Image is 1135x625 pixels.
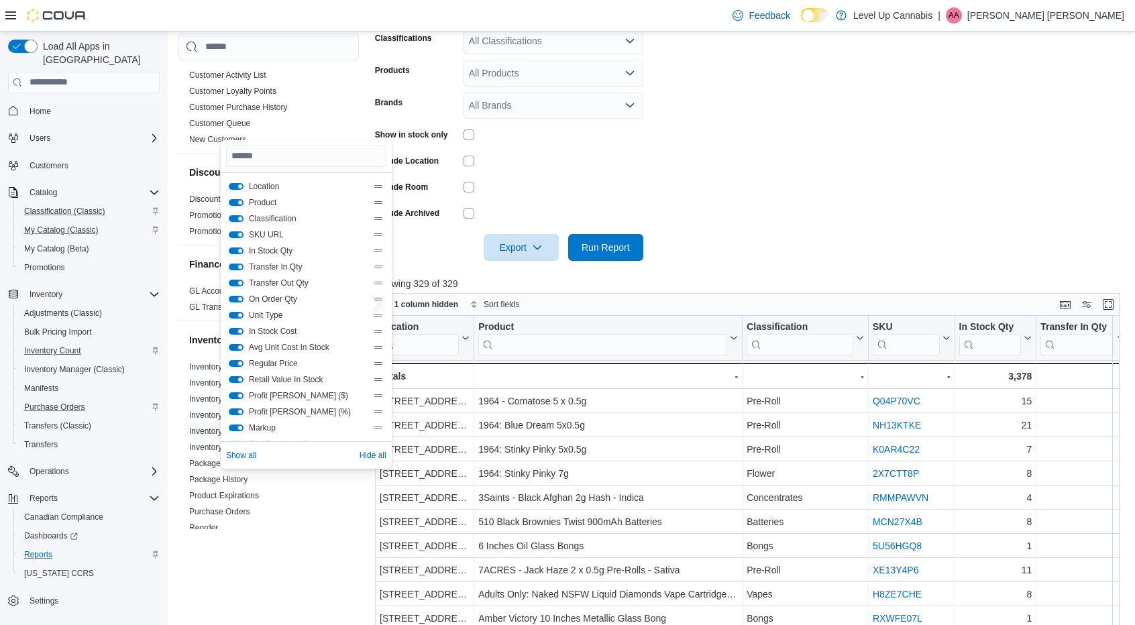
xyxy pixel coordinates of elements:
[229,441,244,447] button: First Received Date
[465,296,525,312] button: Sort fields
[13,435,165,454] button: Transfers
[249,422,368,433] span: Markup
[189,474,248,485] span: Package History
[189,87,276,96] a: Customer Loyalty Points
[959,368,1032,384] div: 3,378
[24,420,91,431] span: Transfers (Classic)
[24,592,160,609] span: Settings
[19,528,83,544] a: Dashboards
[189,506,250,517] span: Purchase Orders
[189,442,270,453] span: Inventory Transactions
[375,156,439,166] label: Include Location
[229,183,244,190] button: Location
[625,36,635,46] button: Open list of options
[1040,368,1125,384] div: 0
[189,378,299,388] span: Inventory by Product Historical
[19,361,160,378] span: Inventory Manager (Classic)
[189,443,270,452] a: Inventory Transactions
[189,507,250,516] a: Purchase Orders
[1040,321,1125,355] button: Transfer In Qty
[959,417,1032,433] div: 21
[189,410,301,420] a: Inventory On Hand by Package
[19,241,95,257] a: My Catalog (Beta)
[873,396,920,406] a: Q04P70VC
[747,321,853,355] div: Classification
[373,374,384,385] div: Drag handle
[373,245,384,256] div: Drag handle
[19,565,160,581] span: Washington CCRS
[13,221,165,239] button: My Catalog (Classic)
[13,526,165,545] a: Dashboards
[24,327,92,337] span: Bulk Pricing Import
[19,203,160,219] span: Classification (Classic)
[13,379,165,398] button: Manifests
[189,491,259,500] a: Product Expirations
[226,146,386,167] input: Search columns
[360,450,386,461] span: Hide all
[19,547,58,563] a: Reports
[189,394,273,404] a: Inventory Count Details
[229,376,244,383] button: Retail Value In Stock
[19,547,160,563] span: Reports
[492,234,551,261] span: Export
[19,528,160,544] span: Dashboards
[394,299,458,310] span: 1 column hidden
[375,65,410,76] label: Products
[959,465,1032,481] div: 8
[19,361,130,378] a: Inventory Manager (Classic)
[949,7,959,23] span: AA
[189,70,266,80] span: Customer Activity List
[189,258,225,271] h3: Finance
[30,133,50,144] span: Users
[24,383,58,394] span: Manifests
[801,8,829,22] input: Dark Mode
[189,286,254,296] a: GL Account Totals
[189,226,230,237] span: Promotions
[189,427,297,436] a: Inventory On Hand by Product
[229,408,244,415] button: Profit Margin (%)
[747,441,864,457] div: Pre-Roll
[30,160,68,171] span: Customers
[249,439,368,449] span: First Received Date
[1040,441,1125,457] div: 0
[24,439,58,450] span: Transfers
[249,262,368,272] span: Transfer In Qty
[229,231,244,238] button: SKU URL
[375,129,448,140] label: Show in stock only
[19,418,97,434] a: Transfers (Classic)
[749,9,790,22] span: Feedback
[959,393,1032,409] div: 15
[19,343,160,359] span: Inventory Count
[568,234,643,261] button: Run Report
[30,187,57,198] span: Catalog
[19,305,160,321] span: Adjustments (Classic)
[24,345,81,356] span: Inventory Count
[747,514,864,530] div: Batteries
[380,393,470,409] div: [STREET_ADDRESS]
[376,296,464,312] button: 1 column hidden
[189,118,250,129] span: Customer Queue
[1040,490,1125,506] div: 0
[478,321,727,333] div: Product
[229,280,244,286] button: Transfer Out Qty
[189,475,248,484] a: Package History
[373,439,384,449] div: Drag handle
[24,103,160,119] span: Home
[229,312,244,319] button: Unit Type
[13,258,165,277] button: Promotions
[19,305,107,321] a: Adjustments (Classic)
[19,399,91,415] a: Purchase Orders
[13,304,165,323] button: Adjustments (Classic)
[375,97,402,108] label: Brands
[249,358,368,369] span: Regular Price
[249,278,368,288] span: Transfer Out Qty
[189,523,218,532] a: Reorder
[946,7,962,23] div: Andrew Alain
[380,441,470,457] div: [STREET_ADDRESS]
[27,9,87,22] img: Cova
[3,489,165,508] button: Reports
[380,321,470,355] button: Location
[478,321,738,355] button: Product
